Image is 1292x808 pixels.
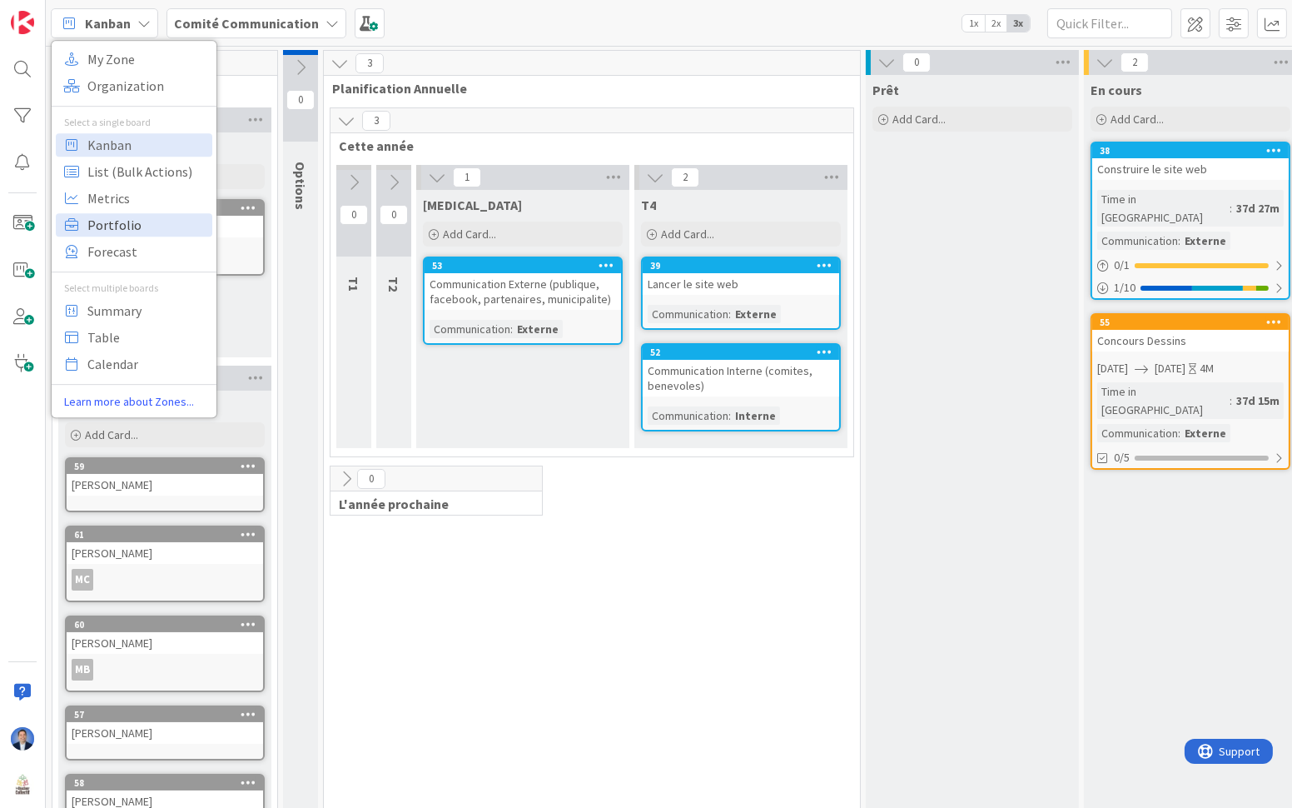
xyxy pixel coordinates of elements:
[1180,424,1230,442] div: Externe
[1097,232,1178,250] div: Communication
[731,305,781,323] div: Externe
[56,74,212,97] a: Organization
[339,137,832,154] span: Cette année
[1230,199,1232,217] span: :
[661,227,714,242] span: Add Card...
[1155,360,1185,377] span: [DATE]
[1091,313,1290,470] a: 55Concours Dessins[DATE][DATE]4MTime in [GEOGRAPHIC_DATA]:37d 15mCommunication:Externe0/5
[1092,255,1289,276] div: 0/1
[432,260,621,272] div: 53
[56,299,212,322] a: Summary
[1114,257,1130,274] span: 0 / 1
[1178,424,1180,442] span: :
[641,257,841,330] a: 39Lancer le site webCommunication:Externe
[650,260,839,272] div: 39
[67,542,263,564] div: [PERSON_NAME]
[728,406,731,425] span: :
[67,617,263,654] div: 60[PERSON_NAME]
[67,459,263,474] div: 59
[292,162,309,210] span: Options
[892,112,946,127] span: Add Card...
[56,240,212,263] a: Forecast
[1092,143,1289,158] div: 38
[67,707,263,722] div: 57
[1178,232,1180,250] span: :
[1047,8,1172,38] input: Quick Filter...
[425,273,621,310] div: Communication Externe (publique, facebook, partenaires, municipalite)
[650,347,839,358] div: 52
[72,569,93,591] div: MC
[641,197,656,213] span: T4
[1100,145,1289,157] div: 38
[65,526,265,602] a: 61[PERSON_NAME]MC
[643,360,839,397] div: Communication Interne (comites, benevoles)
[1007,15,1030,32] span: 3x
[52,115,216,130] div: Select a single board
[87,73,207,98] span: Organization
[52,281,216,296] div: Select multiple boards
[643,258,839,273] div: 39
[985,15,1007,32] span: 2x
[87,132,207,157] span: Kanban
[648,305,728,323] div: Communication
[1097,424,1178,442] div: Communication
[643,345,839,360] div: 52
[87,159,207,184] span: List (Bulk Actions)
[74,619,263,631] div: 60
[357,469,385,489] span: 0
[56,47,212,71] a: My Zone
[174,15,319,32] b: Comité Communication
[728,305,731,323] span: :
[56,133,212,157] a: Kanban
[643,273,839,295] div: Lancer le site web
[52,393,216,411] a: Learn more about Zones...
[65,457,265,512] a: 59[PERSON_NAME]
[72,659,93,681] div: MB
[56,326,212,349] a: Table
[641,343,841,431] a: 52Communication Interne (comites, benevoles)Communication:Interne
[56,160,212,183] a: List (Bulk Actions)
[65,616,265,692] a: 60[PERSON_NAME]MB
[355,53,384,73] span: 3
[1091,82,1142,98] span: En cours
[87,325,207,350] span: Table
[85,427,138,442] span: Add Card...
[1092,143,1289,180] div: 38Construire le site web
[11,774,34,797] img: avatar
[643,258,839,295] div: 39Lancer le site web
[430,320,510,338] div: Communication
[962,15,985,32] span: 1x
[35,2,76,22] span: Support
[67,776,263,791] div: 58
[872,82,899,98] span: Prêt
[1100,317,1289,328] div: 55
[11,727,34,751] img: DP
[643,345,839,397] div: 52Communication Interne (comites, benevoles)
[362,111,390,131] span: 3
[380,205,408,225] span: 0
[85,13,131,33] span: Kanban
[67,617,263,632] div: 60
[87,212,207,237] span: Portfolio
[443,227,496,242] span: Add Card...
[1232,199,1284,217] div: 37d 27m
[339,496,521,512] span: L'année prochaine
[425,258,621,273] div: 53
[67,659,263,681] div: MB
[648,406,728,425] div: Communication
[56,213,212,237] a: Portfolio
[340,205,368,225] span: 0
[74,461,263,472] div: 59
[453,167,481,187] span: 1
[1092,330,1289,352] div: Concours Dessins
[87,239,207,264] span: Forecast
[1092,158,1289,180] div: Construire le site web
[345,277,362,292] span: T1
[67,569,263,591] div: MC
[74,777,263,789] div: 58
[67,474,263,496] div: [PERSON_NAME]
[1114,279,1135,297] span: 1 / 10
[1232,392,1284,410] div: 37d 15m
[286,90,315,110] span: 0
[87,352,207,377] span: Calendar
